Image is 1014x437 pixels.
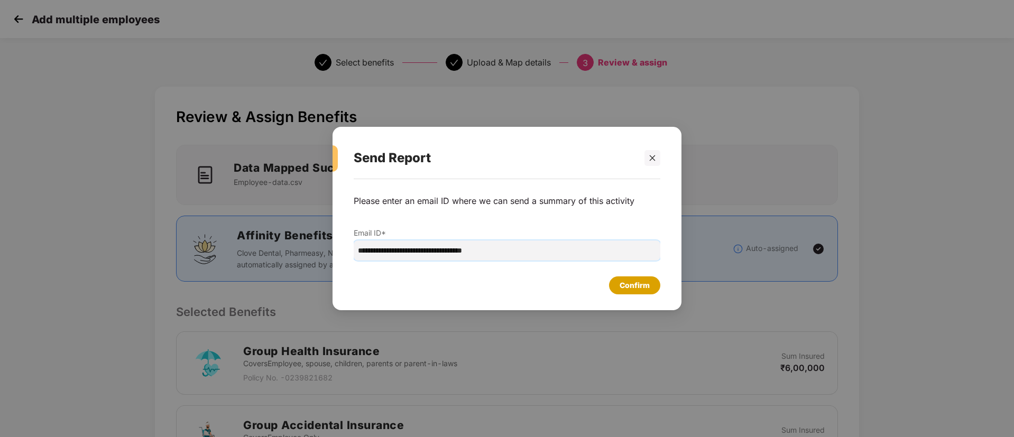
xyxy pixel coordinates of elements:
[643,244,656,257] keeper-lock: Open Keeper Popup
[354,137,635,179] div: Send Report
[354,195,660,207] p: Please enter an email ID where we can send a summary of this activity
[620,280,650,291] div: Confirm
[354,228,660,238] p: Email ID*
[649,154,656,162] span: close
